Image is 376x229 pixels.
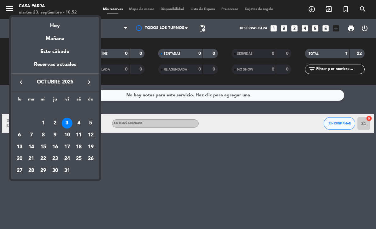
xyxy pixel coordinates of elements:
div: 2 [50,118,60,129]
td: 29 de octubre de 2025 [37,165,49,177]
td: 9 de octubre de 2025 [49,129,61,141]
td: 14 de octubre de 2025 [26,141,37,153]
th: jueves [49,96,61,106]
div: 8 [38,130,48,140]
div: 13 [14,142,25,152]
div: Mañana [11,30,99,43]
div: 24 [62,154,72,164]
td: 18 de octubre de 2025 [73,141,85,153]
th: domingo [85,96,97,106]
td: 8 de octubre de 2025 [37,129,49,141]
td: 28 de octubre de 2025 [26,165,37,177]
td: 13 de octubre de 2025 [14,141,26,153]
div: 10 [62,130,72,140]
div: 6 [14,130,25,140]
td: 22 de octubre de 2025 [37,153,49,165]
div: 25 [73,154,84,164]
td: 5 de octubre de 2025 [85,117,97,129]
th: lunes [14,96,26,106]
td: 26 de octubre de 2025 [85,153,97,165]
i: keyboard_arrow_right [85,78,93,86]
div: 11 [73,130,84,140]
span: octubre 2025 [27,78,83,86]
td: OCT. [14,106,97,117]
td: 16 de octubre de 2025 [49,141,61,153]
td: 7 de octubre de 2025 [26,129,37,141]
td: 30 de octubre de 2025 [49,165,61,177]
td: 19 de octubre de 2025 [85,141,97,153]
td: 24 de octubre de 2025 [61,153,73,165]
td: 21 de octubre de 2025 [26,153,37,165]
div: 31 [62,165,72,176]
div: 14 [26,142,37,152]
div: 18 [73,142,84,152]
div: 19 [85,142,96,152]
td: 11 de octubre de 2025 [73,129,85,141]
div: 28 [26,165,37,176]
div: 17 [62,142,72,152]
div: 9 [50,130,60,140]
td: 1 de octubre de 2025 [37,117,49,129]
div: Este sábado [11,43,99,60]
div: Hoy [11,17,99,30]
i: keyboard_arrow_left [17,78,25,86]
div: 30 [50,165,60,176]
td: 12 de octubre de 2025 [85,129,97,141]
div: 29 [38,165,48,176]
td: 15 de octubre de 2025 [37,141,49,153]
td: 17 de octubre de 2025 [61,141,73,153]
div: 20 [14,154,25,164]
th: sábado [73,96,85,106]
div: 16 [50,142,60,152]
th: martes [26,96,37,106]
div: 3 [62,118,72,129]
td: 23 de octubre de 2025 [49,153,61,165]
td: 10 de octubre de 2025 [61,129,73,141]
div: 4 [73,118,84,129]
td: 25 de octubre de 2025 [73,153,85,165]
div: 26 [85,154,96,164]
div: 23 [50,154,60,164]
div: 22 [38,154,48,164]
div: 27 [14,165,25,176]
button: keyboard_arrow_right [83,78,95,86]
td: 6 de octubre de 2025 [14,129,26,141]
button: keyboard_arrow_left [15,78,27,86]
div: 21 [26,154,37,164]
td: 4 de octubre de 2025 [73,117,85,129]
div: 15 [38,142,48,152]
div: 5 [85,118,96,129]
th: viernes [61,96,73,106]
td: 3 de octubre de 2025 [61,117,73,129]
td: 31 de octubre de 2025 [61,165,73,177]
td: 27 de octubre de 2025 [14,165,26,177]
td: 2 de octubre de 2025 [49,117,61,129]
div: 1 [38,118,48,129]
th: miércoles [37,96,49,106]
div: 7 [26,130,37,140]
div: Reservas actuales [11,60,99,73]
div: 12 [85,130,96,140]
td: 20 de octubre de 2025 [14,153,26,165]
